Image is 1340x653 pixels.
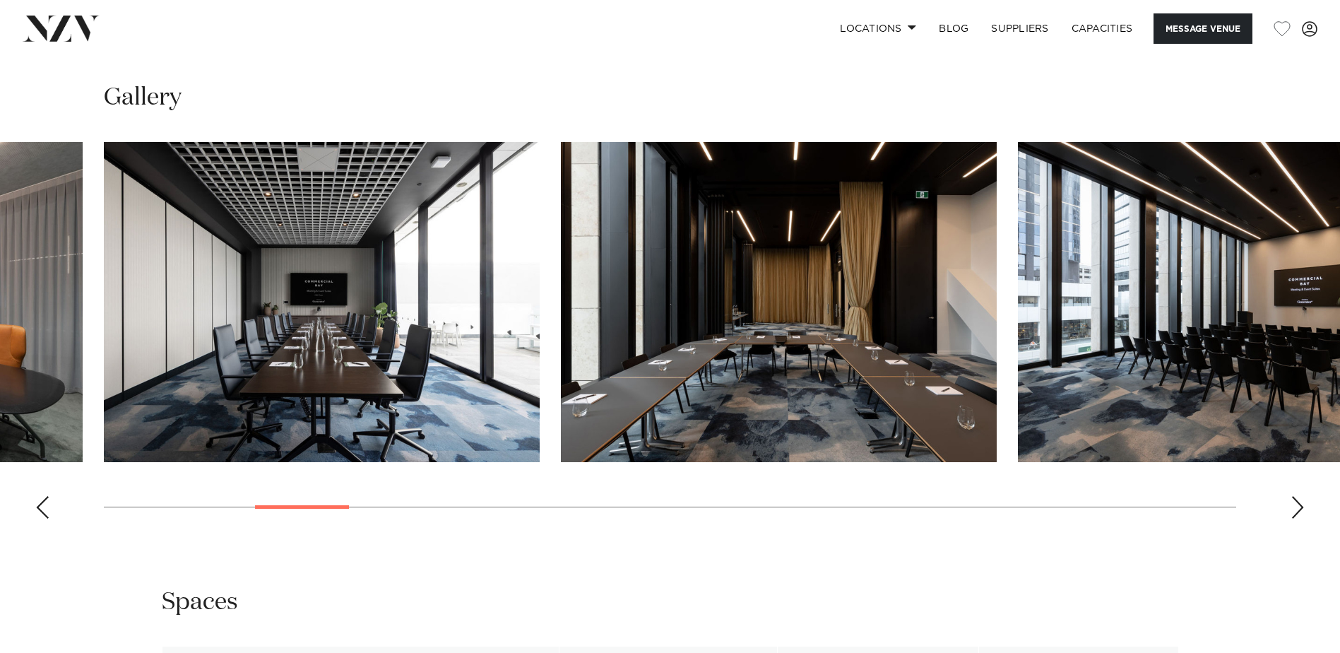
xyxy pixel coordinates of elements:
h2: Gallery [104,82,182,114]
swiper-slide: 6 / 30 [561,142,997,462]
a: Capacities [1060,13,1144,44]
img: nzv-logo.png [23,16,100,41]
a: BLOG [927,13,980,44]
button: Message Venue [1154,13,1252,44]
a: Locations [829,13,927,44]
swiper-slide: 5 / 30 [104,142,540,462]
h2: Spaces [162,587,238,618]
a: SUPPLIERS [980,13,1060,44]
